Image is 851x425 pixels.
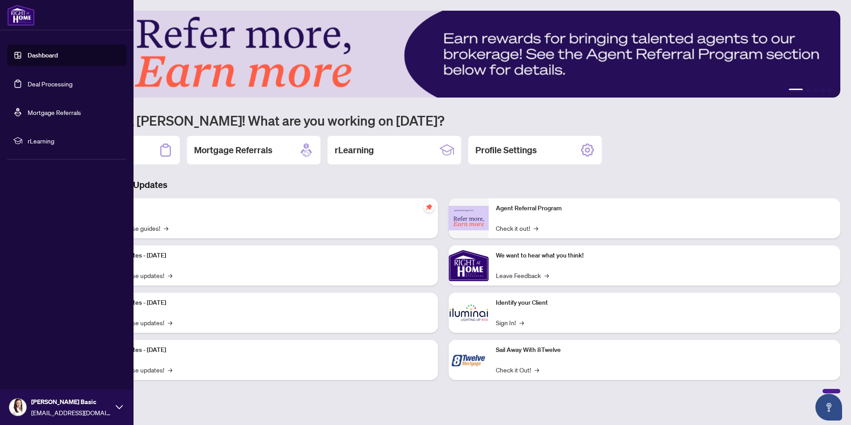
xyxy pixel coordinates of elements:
span: rLearning [28,136,120,146]
p: Platform Updates - [DATE] [93,251,431,261]
span: → [168,270,172,280]
a: Check it Out!→ [496,365,539,375]
p: Sail Away With 8Twelve [496,345,833,355]
img: logo [7,4,35,26]
button: 3 [814,89,817,92]
span: [PERSON_NAME] Basic [31,397,111,407]
button: 5 [828,89,831,92]
p: Agent Referral Program [496,204,833,213]
button: 2 [806,89,810,92]
span: → [535,365,539,375]
a: Deal Processing [28,80,73,88]
span: [EMAIL_ADDRESS][DOMAIN_NAME] [31,408,111,417]
p: Platform Updates - [DATE] [93,298,431,308]
h2: Profile Settings [475,144,537,156]
span: → [519,318,524,327]
p: Platform Updates - [DATE] [93,345,431,355]
h2: Mortgage Referrals [194,144,272,156]
span: → [168,365,172,375]
img: We want to hear what you think! [449,245,489,286]
span: → [168,318,172,327]
img: Agent Referral Program [449,206,489,230]
button: Open asap [815,394,842,421]
a: Check it out!→ [496,223,538,233]
img: Profile Icon [9,399,26,416]
span: pushpin [424,202,434,212]
button: 1 [789,89,803,92]
p: Self-Help [93,204,431,213]
img: Slide 0 [46,11,840,98]
h1: Welcome back [PERSON_NAME]! What are you working on [DATE]? [46,112,840,129]
span: → [164,223,168,233]
span: → [544,270,549,280]
p: We want to hear what you think! [496,251,833,261]
img: Identify your Client [449,293,489,333]
a: Leave Feedback→ [496,270,549,280]
img: Sail Away With 8Twelve [449,340,489,380]
span: → [534,223,538,233]
button: 4 [821,89,824,92]
h3: Brokerage & Industry Updates [46,179,840,191]
a: Mortgage Referrals [28,108,81,116]
p: Identify your Client [496,298,833,308]
a: Dashboard [28,51,58,59]
h2: rLearning [335,144,374,156]
a: Sign In!→ [496,318,524,327]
